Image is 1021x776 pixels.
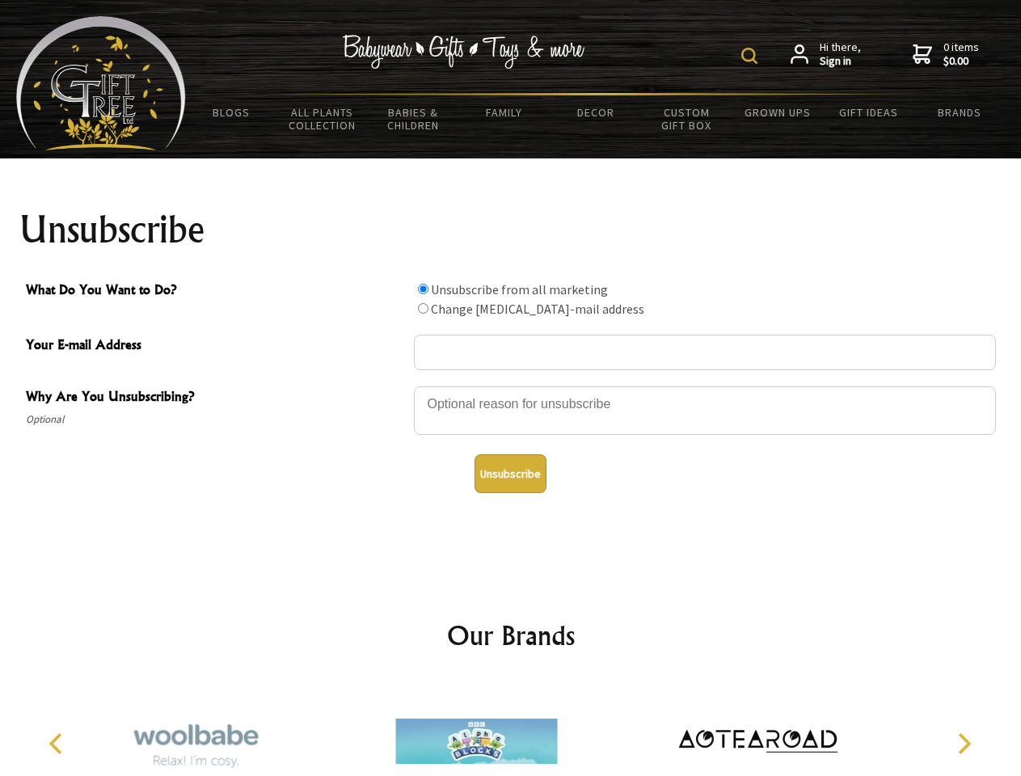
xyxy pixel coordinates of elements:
[459,95,551,129] a: Family
[820,54,861,69] strong: Sign in
[343,35,585,69] img: Babywear - Gifts - Toys & more
[914,95,1006,129] a: Brands
[26,386,406,410] span: Why Are You Unsubscribing?
[277,95,369,142] a: All Plants Collection
[368,95,459,142] a: Babies & Children
[550,95,641,129] a: Decor
[943,40,979,69] span: 0 items
[32,616,989,655] h2: Our Brands
[823,95,914,129] a: Gift Ideas
[19,210,1002,249] h1: Unsubscribe
[40,726,76,761] button: Previous
[186,95,277,129] a: BLOGS
[26,335,406,358] span: Your E-mail Address
[431,281,608,297] label: Unsubscribe from all marketing
[943,54,979,69] strong: $0.00
[946,726,981,761] button: Next
[641,95,732,142] a: Custom Gift Box
[418,284,428,294] input: What Do You Want to Do?
[820,40,861,69] span: Hi there,
[431,301,644,317] label: Change [MEDICAL_DATA]-mail address
[475,454,546,493] button: Unsubscribe
[26,280,406,303] span: What Do You Want to Do?
[26,410,406,429] span: Optional
[414,386,996,435] textarea: Why Are You Unsubscribing?
[791,40,861,69] a: Hi there,Sign in
[414,335,996,370] input: Your E-mail Address
[16,16,186,150] img: Babyware - Gifts - Toys and more...
[418,303,428,314] input: What Do You Want to Do?
[913,40,979,69] a: 0 items$0.00
[741,48,757,64] img: product search
[732,95,823,129] a: Grown Ups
